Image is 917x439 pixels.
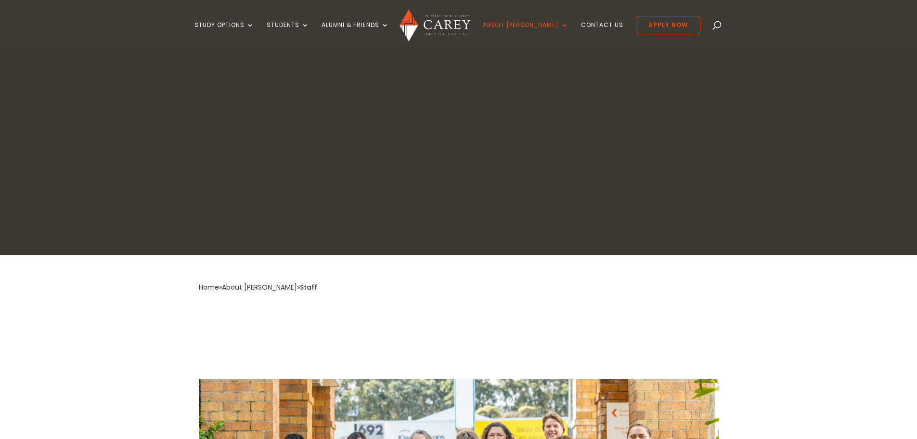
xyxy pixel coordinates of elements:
span: » » [199,282,317,292]
a: Students [267,22,309,44]
a: About [PERSON_NAME] [483,22,568,44]
a: Study Options [194,22,254,44]
img: Carey Baptist College [400,9,470,41]
a: Alumni & Friends [322,22,389,44]
a: Contact Us [581,22,623,44]
a: About [PERSON_NAME] [222,282,297,292]
span: Staff [300,282,317,292]
a: Home [199,282,219,292]
a: Apply Now [636,16,700,34]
